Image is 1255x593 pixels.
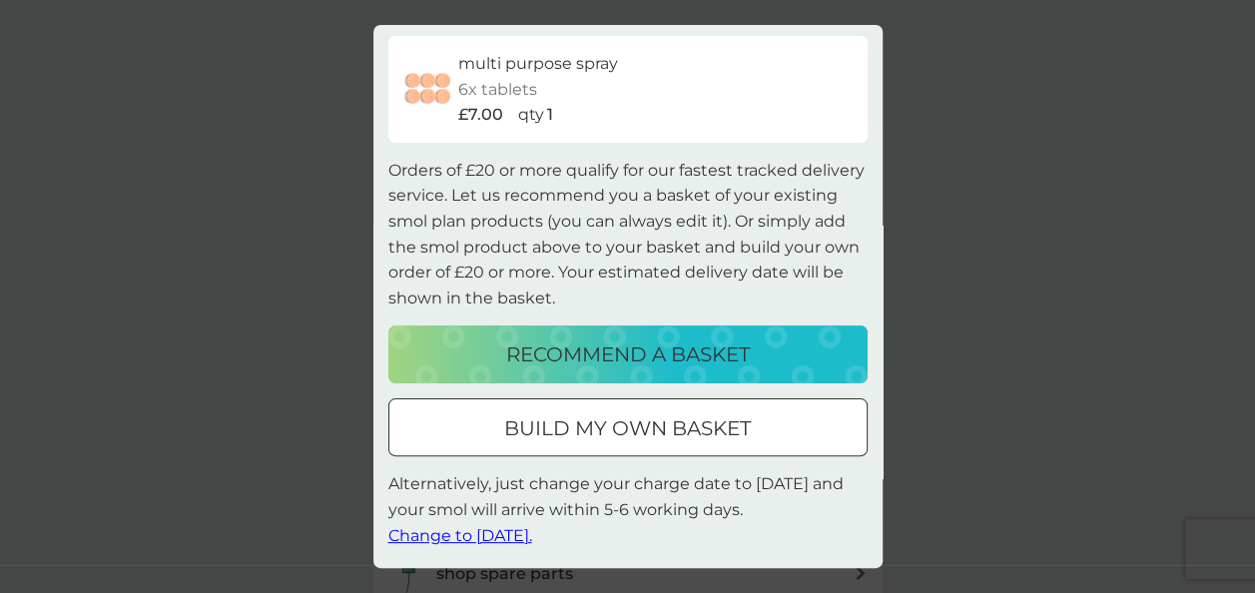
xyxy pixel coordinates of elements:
p: qty [518,102,544,128]
button: recommend a basket [388,325,868,383]
p: Orders of £20 or more qualify for our fastest tracked delivery service. Let us recommend you a ba... [388,158,868,311]
p: 1 [547,102,553,128]
p: build my own basket [504,412,751,444]
p: recommend a basket [506,338,750,370]
button: build my own basket [388,398,868,456]
button: Change to [DATE]. [388,523,532,549]
span: Change to [DATE]. [388,526,532,545]
p: multi purpose spray [458,51,618,77]
p: Alternatively, just change your charge date to [DATE] and your smol will arrive within 5-6 workin... [388,471,868,548]
p: £7.00 [458,102,503,128]
p: 6x tablets [458,77,537,103]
